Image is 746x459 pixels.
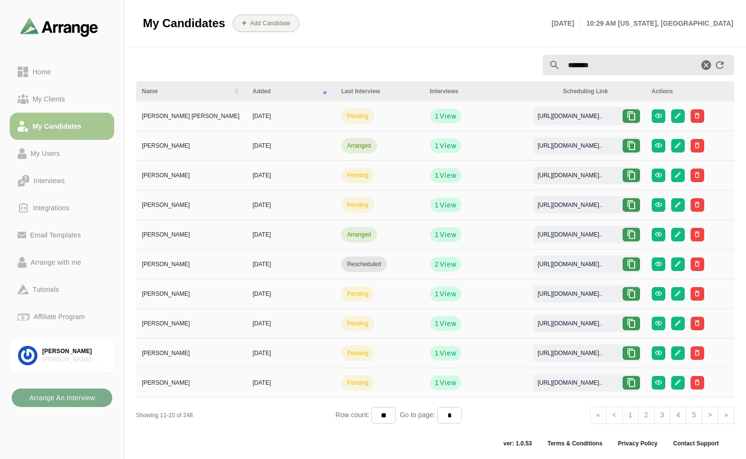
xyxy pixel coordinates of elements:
[347,201,368,209] div: pending
[439,319,457,328] span: View
[434,141,439,151] strong: 1
[439,259,457,269] span: View
[430,168,461,183] button: 1View
[430,227,461,242] button: 1View
[347,349,368,357] div: pending
[142,141,241,150] div: [PERSON_NAME]
[670,407,686,424] a: 4
[530,141,610,150] div: [URL][DOMAIN_NAME]..
[142,378,241,387] div: [PERSON_NAME]
[10,303,114,330] a: Affiliate Program
[665,440,727,447] a: Contact Support
[347,141,371,150] div: arranged
[686,407,702,424] a: 5
[702,407,718,424] a: Next
[142,201,241,209] div: [PERSON_NAME]
[142,112,241,120] div: [PERSON_NAME] [PERSON_NAME]
[347,378,368,387] div: pending
[253,289,330,298] div: [DATE]
[496,440,540,447] span: ver: 1.0.53
[700,59,712,71] i: Clear
[439,111,457,121] span: View
[434,111,439,121] strong: 1
[42,356,106,364] div: [PERSON_NAME] Associates
[10,140,114,167] a: My Users
[434,230,439,239] strong: 1
[563,87,640,96] div: Scheduling Link
[253,201,330,209] div: [DATE]
[233,15,299,32] button: Add Candidate
[253,260,330,269] div: [DATE]
[434,348,439,358] strong: 1
[347,319,368,328] div: pending
[606,407,623,424] a: Previous
[552,17,580,29] p: [DATE]
[439,230,457,239] span: View
[142,87,226,96] div: Name
[612,411,616,419] span: <
[430,198,461,212] button: 1View
[596,411,600,419] span: «
[347,260,381,269] div: rescheduled
[530,260,610,269] div: [URL][DOMAIN_NAME]..
[20,17,98,36] img: arrangeai-name-small-logo.4d2b8aee.svg
[434,259,439,269] strong: 2
[430,109,461,123] button: 1View
[434,289,439,299] strong: 1
[724,411,728,419] span: »
[253,230,330,239] div: [DATE]
[341,87,418,96] div: Last Interview
[253,319,330,328] div: [DATE]
[10,113,114,140] a: My Candidates
[622,407,639,424] a: 1
[434,378,439,388] strong: 1
[142,289,241,298] div: [PERSON_NAME]
[530,112,610,120] div: [URL][DOMAIN_NAME]..
[610,440,665,447] a: Privacy Policy
[10,221,114,249] a: Email Templates
[142,349,241,357] div: [PERSON_NAME]
[430,87,552,96] div: Interviews
[439,378,457,388] span: View
[530,349,610,357] div: [URL][DOMAIN_NAME]..
[335,411,371,419] span: Row count:
[27,256,85,268] div: Arrange with me
[253,378,330,387] div: [DATE]
[530,230,610,239] div: [URL][DOMAIN_NAME]..
[590,407,607,424] a: Previous
[142,319,241,328] div: [PERSON_NAME]
[430,257,461,272] button: 2View
[10,85,114,113] a: My Clients
[439,170,457,180] span: View
[347,171,368,180] div: pending
[253,112,330,120] div: [DATE]
[347,289,368,298] div: pending
[10,276,114,303] a: Tutorials
[253,349,330,357] div: [DATE]
[430,346,461,360] button: 1View
[530,201,610,209] div: [URL][DOMAIN_NAME]..
[347,112,368,120] div: pending
[530,319,610,328] div: [URL][DOMAIN_NAME]..
[29,284,63,295] div: Tutorials
[12,389,112,407] button: Arrange An Interview
[718,407,734,424] a: Next
[10,167,114,194] a: Interviews
[439,200,457,210] span: View
[10,338,114,373] a: [PERSON_NAME][PERSON_NAME] Associates
[143,16,225,31] span: My Candidates
[530,378,610,387] div: [URL][DOMAIN_NAME]..
[142,230,241,239] div: [PERSON_NAME]
[434,200,439,210] strong: 1
[539,440,610,447] a: Terms & Conditions
[26,229,85,241] div: Email Templates
[430,316,461,331] button: 1View
[439,289,457,299] span: View
[142,260,241,269] div: [PERSON_NAME]
[253,141,330,150] div: [DATE]
[439,141,457,151] span: View
[29,389,95,407] b: Arrange An Interview
[27,148,64,159] div: My Users
[652,87,729,96] div: Actions
[29,202,73,214] div: Integrations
